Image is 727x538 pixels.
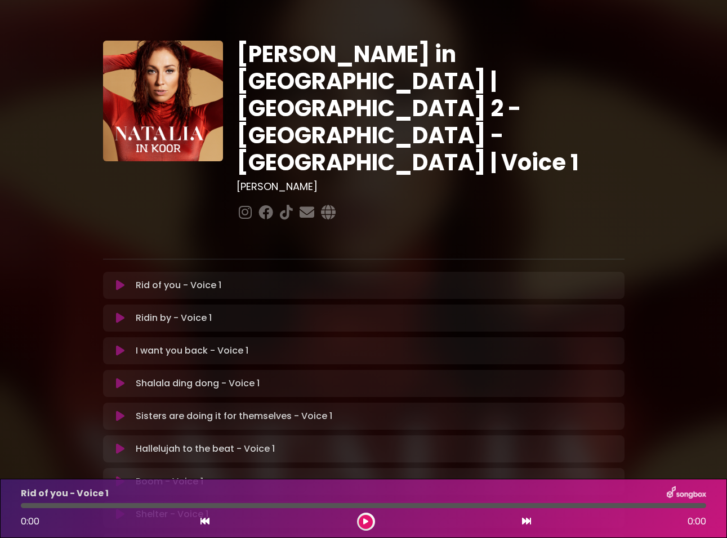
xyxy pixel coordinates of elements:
img: songbox-logo-white.png [667,486,706,501]
p: Hallelujah to the beat - Voice 1 [136,442,275,456]
p: Rid of you - Voice 1 [21,487,109,500]
h1: [PERSON_NAME] in [GEOGRAPHIC_DATA] | [GEOGRAPHIC_DATA] 2 - [GEOGRAPHIC_DATA] - [GEOGRAPHIC_DATA] ... [237,41,625,176]
p: Ridin by - Voice 1 [136,311,212,325]
span: 0:00 [21,515,39,528]
p: Rid of you - Voice 1 [136,279,221,292]
p: Boom - Voice 1 [136,475,203,488]
p: Sisters are doing it for themselves - Voice 1 [136,409,332,423]
span: 0:00 [688,515,706,528]
p: I want you back - Voice 1 [136,344,248,358]
h3: [PERSON_NAME] [237,180,625,193]
img: YTVS25JmS9CLUqXqkEhs [103,41,224,161]
p: Shalala ding dong - Voice 1 [136,377,260,390]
